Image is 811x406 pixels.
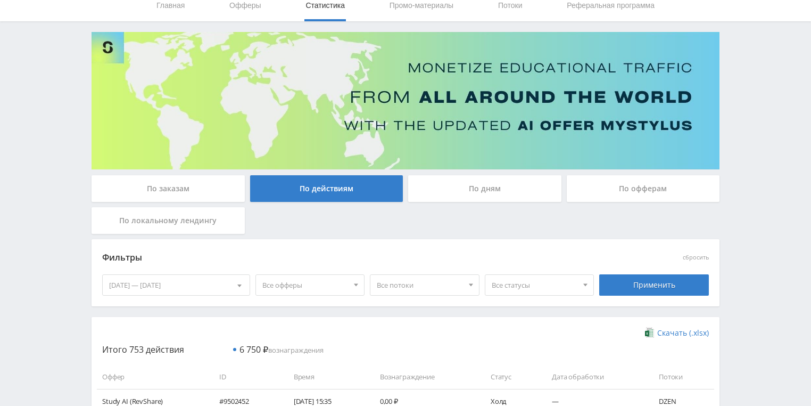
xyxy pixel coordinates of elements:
img: xlsx [645,327,654,338]
div: По дням [408,175,561,202]
td: Время [283,365,369,389]
td: ID [209,365,283,389]
span: Все статусы [492,275,578,295]
span: вознаграждения [239,345,324,355]
span: 6 750 ₽ [239,344,268,355]
td: Потоки [648,365,714,389]
div: [DATE] — [DATE] [103,275,250,295]
span: Все офферы [262,275,349,295]
td: Статус [480,365,541,389]
div: Фильтры [102,250,556,266]
div: По офферам [567,175,720,202]
td: Вознаграждение [369,365,480,389]
a: Скачать (.xlsx) [645,328,709,338]
span: Все потоки [377,275,463,295]
div: По действиям [250,175,403,202]
button: сбросить [683,254,709,261]
div: По локальному лендингу [92,207,245,234]
span: Скачать (.xlsx) [657,329,709,337]
td: Оффер [97,365,209,389]
img: Banner [92,32,719,169]
span: Итого 753 действия [102,344,184,355]
td: Дата обработки [541,365,648,389]
div: По заказам [92,175,245,202]
div: Применить [599,274,709,296]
